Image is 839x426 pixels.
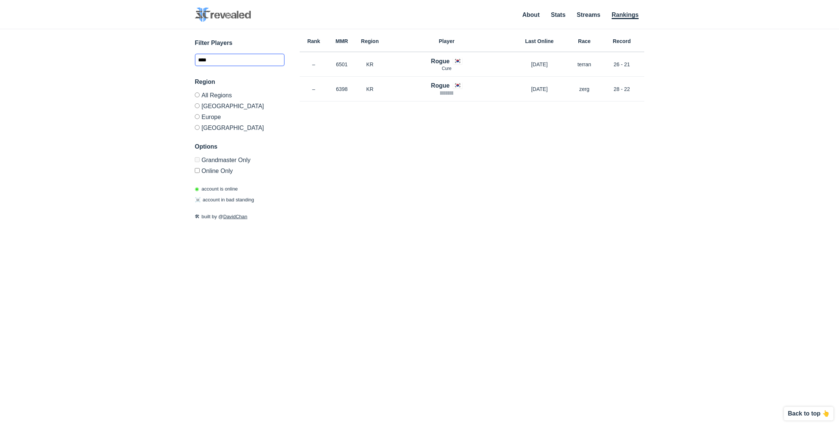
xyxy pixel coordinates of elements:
input: Europe [195,114,200,119]
a: Stats [551,12,566,18]
p: account is online [195,185,238,193]
label: All Regions [195,92,285,100]
p: [DATE] [509,85,569,93]
p: KR [356,85,384,93]
label: Only show accounts currently laddering [195,165,285,174]
h4: Rogue [431,81,450,90]
h6: Record [599,39,644,44]
img: SC2 Revealed [195,7,251,22]
h6: MMR [328,39,356,44]
h6: Player [384,39,509,44]
input: Online Only [195,168,200,173]
label: Only Show accounts currently in Grandmaster [195,157,285,165]
p: 6398 [328,85,356,93]
h6: Last Online [509,39,569,44]
span: ☠️ [195,197,201,203]
h6: Region [356,39,384,44]
p: – [300,85,328,93]
p: account in bad standing [195,196,254,204]
p: built by @ [195,213,285,220]
p: [DATE] [509,61,569,68]
p: 28 - 22 [599,85,644,93]
label: [GEOGRAPHIC_DATA] [195,100,285,111]
h6: Rank [300,39,328,44]
p: Back to top 👆 [788,411,830,417]
p: 26 - 21 [599,61,644,68]
label: [GEOGRAPHIC_DATA] [195,122,285,131]
a: Rankings [612,12,639,19]
span: Cure [442,66,451,71]
span: 🛠 [195,214,200,219]
p: KR [356,61,384,68]
a: About [523,12,540,18]
span: lIlIlIlIlIll [440,91,453,96]
h6: Race [569,39,599,44]
p: – [300,61,328,68]
p: 6501 [328,61,356,68]
h4: Rogue [431,57,450,66]
input: [GEOGRAPHIC_DATA] [195,103,200,108]
a: DavidChan [223,214,247,219]
h3: Options [195,142,285,151]
h3: Filter Players [195,39,285,48]
span: ◉ [195,186,199,192]
input: Grandmaster Only [195,157,200,162]
label: Europe [195,111,285,122]
p: terran [569,61,599,68]
input: [GEOGRAPHIC_DATA] [195,125,200,130]
input: All Regions [195,92,200,97]
p: zerg [569,85,599,93]
a: Streams [577,12,600,18]
h3: Region [195,77,285,86]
